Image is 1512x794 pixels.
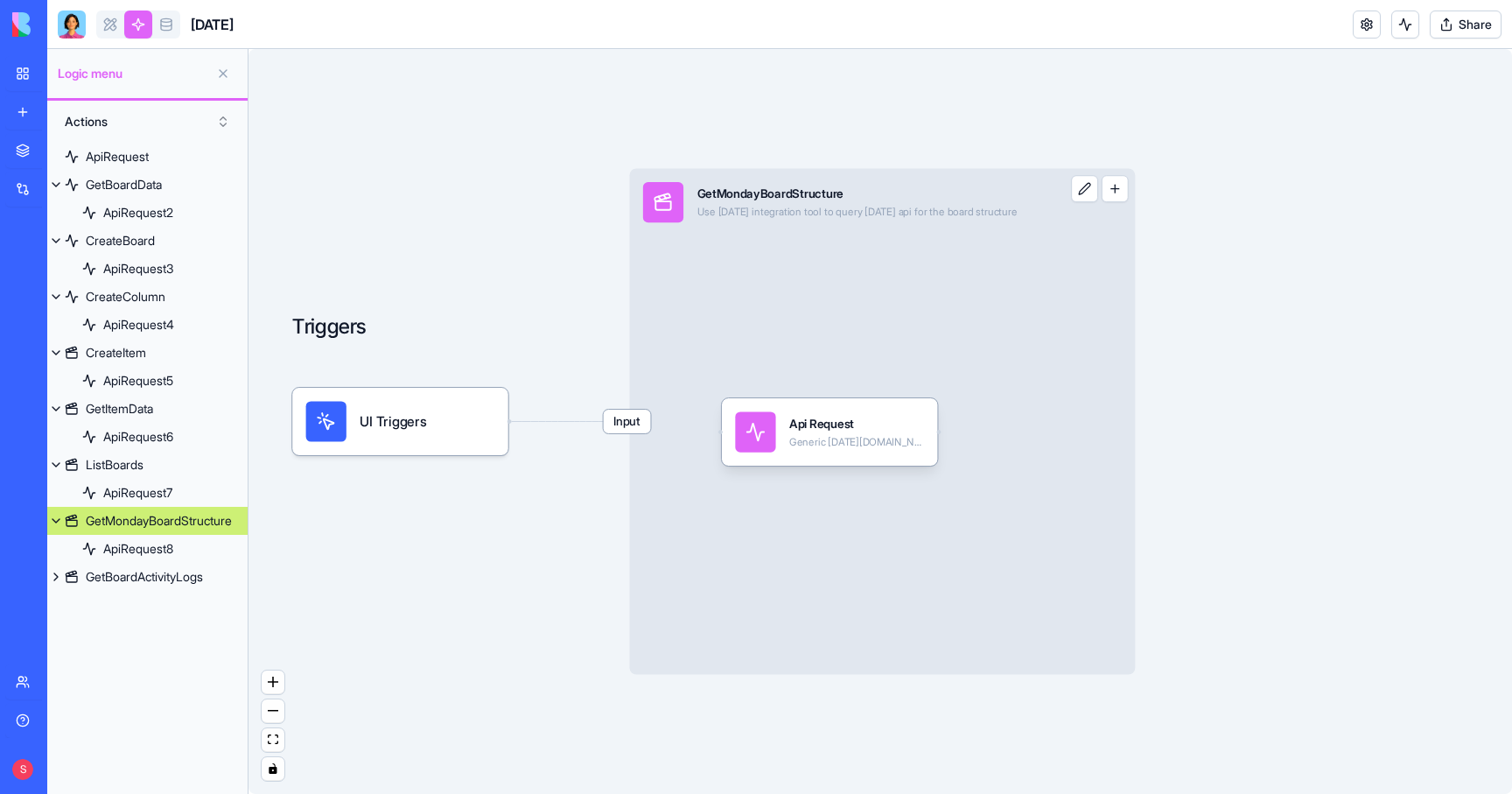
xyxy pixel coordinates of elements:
a: ApiRequest4 [47,311,248,339]
button: toggle interactivity [262,757,284,781]
div: UI Triggers [292,388,508,455]
a: CreateBoard [47,227,248,255]
a: ApiRequest [47,143,248,171]
a: ApiRequest8 [47,535,248,563]
a: ListBoards [47,451,248,479]
div: ApiRequest [86,148,149,165]
div: CreateColumn [86,288,165,306]
div: InputGetMondayBoardStructureUse [DATE] integration tool to query [DATE] api for the board structure [629,169,1135,675]
button: fit view [262,728,284,752]
h3: Triggers [292,313,367,482]
span: Logic menu [58,65,209,82]
div: ApiRequest3 [103,260,173,278]
a: GetBoardActivityLogs [47,563,248,591]
div: Api RequestGeneric [DATE][DOMAIN_NAME] request - gets a GraphQL query based [DATE][DOMAIN_NAME] A... [722,398,938,466]
a: ApiRequest5 [47,367,248,395]
div: ListBoards [86,456,143,474]
div: Generic [DATE][DOMAIN_NAME] request - gets a GraphQL query based [DATE][DOMAIN_NAME] API spec and... [789,435,924,448]
div: ApiRequest2 [103,204,173,221]
button: zoom in [262,671,284,694]
div: ApiRequest4 [103,316,174,334]
a: ApiRequest3 [47,255,248,283]
button: zoom out [262,699,284,723]
a: ApiRequest6 [47,423,248,451]
div: GetItemData [86,400,153,418]
div: GetMondayBoardStructure [86,512,232,530]
div: GetBoardData [86,176,162,193]
div: CreateBoard [86,232,155,249]
div: ApiRequest5 [103,372,173,390]
a: GetItemData [47,395,248,423]
h1: [DATE] [191,14,234,35]
img: logo [12,12,121,37]
div: GetBoardActivityLogs [86,568,203,586]
div: ApiRequest6 [103,428,173,446]
div: Api Request [789,415,924,432]
span: Input [604,410,651,433]
div: Triggers [292,286,508,455]
div: Use [DATE] integration tool to query [DATE] api for the board structure [697,206,1018,219]
button: Actions [56,108,239,136]
div: GetMondayBoardStructure [697,186,1018,202]
div: ApiRequest7 [103,484,172,502]
a: ApiRequest2 [47,199,248,227]
span: UI Triggers [360,411,426,432]
a: CreateItem [47,339,248,367]
button: Share [1430,11,1501,39]
div: CreateItem [86,344,146,362]
div: ApiRequest8 [103,540,173,558]
a: CreateColumn [47,283,248,311]
a: GetBoardData [47,171,248,199]
span: S [12,759,33,780]
a: ApiRequest7 [47,479,248,507]
a: GetMondayBoardStructure [47,507,248,535]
